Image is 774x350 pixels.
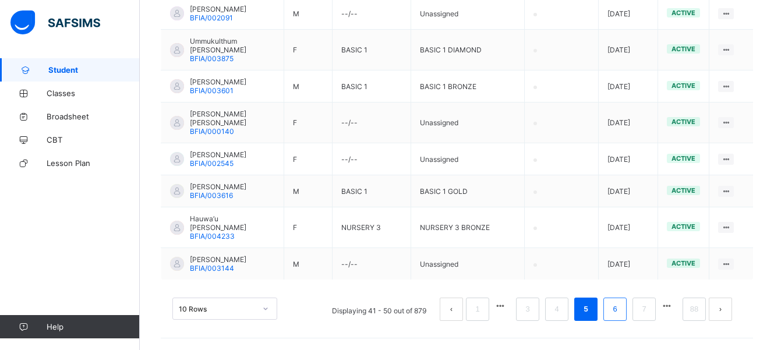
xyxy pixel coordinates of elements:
[709,298,732,321] button: next page
[440,298,463,321] li: 上一页
[411,70,524,102] td: BASIC 1 BRONZE
[609,302,620,317] a: 6
[284,70,332,102] td: M
[638,302,649,317] a: 7
[580,302,591,317] a: 5
[671,82,695,90] span: active
[332,175,411,207] td: BASIC 1
[545,298,568,321] li: 4
[574,298,598,321] li: 5
[411,102,524,143] td: Unassigned
[10,10,100,35] img: safsims
[598,248,658,280] td: [DATE]
[284,143,332,175] td: F
[671,259,695,267] span: active
[190,182,246,191] span: [PERSON_NAME]
[683,298,706,321] li: 88
[598,102,658,143] td: [DATE]
[190,37,275,54] span: Ummukulthum [PERSON_NAME]
[332,30,411,70] td: BASIC 1
[411,30,524,70] td: BASIC 1 DIAMOND
[190,127,234,136] span: BFIA/000140
[190,109,275,127] span: [PERSON_NAME] [PERSON_NAME]
[671,222,695,231] span: active
[190,191,233,200] span: BFIA/003616
[411,248,524,280] td: Unassigned
[190,54,234,63] span: BFIA/003875
[47,135,140,144] span: CBT
[632,298,656,321] li: 7
[516,298,539,321] li: 3
[598,207,658,248] td: [DATE]
[671,45,695,53] span: active
[284,102,332,143] td: F
[603,298,627,321] li: 6
[190,86,234,95] span: BFIA/003601
[190,150,246,159] span: [PERSON_NAME]
[332,248,411,280] td: --/--
[323,298,435,321] li: Displaying 41 - 50 out of 879
[332,102,411,143] td: --/--
[411,143,524,175] td: Unassigned
[671,118,695,126] span: active
[284,248,332,280] td: M
[179,305,256,313] div: 10 Rows
[598,143,658,175] td: [DATE]
[709,298,732,321] li: 下一页
[48,65,140,75] span: Student
[522,302,533,317] a: 3
[411,175,524,207] td: BASIC 1 GOLD
[47,322,139,331] span: Help
[190,5,246,13] span: [PERSON_NAME]
[190,13,233,22] span: BFIA/002091
[466,298,489,321] li: 1
[671,154,695,162] span: active
[47,112,140,121] span: Broadsheet
[284,30,332,70] td: F
[492,298,508,314] li: 向前 5 页
[472,302,483,317] a: 1
[411,207,524,248] td: NURSERY 3 BRONZE
[190,232,235,241] span: BFIA/004233
[284,207,332,248] td: F
[190,77,246,86] span: [PERSON_NAME]
[687,302,702,317] a: 88
[671,9,695,17] span: active
[551,302,562,317] a: 4
[598,30,658,70] td: [DATE]
[190,255,246,264] span: [PERSON_NAME]
[190,264,234,273] span: BFIA/003144
[332,143,411,175] td: --/--
[671,186,695,195] span: active
[598,70,658,102] td: [DATE]
[332,70,411,102] td: BASIC 1
[598,175,658,207] td: [DATE]
[47,158,140,168] span: Lesson Plan
[47,89,140,98] span: Classes
[284,175,332,207] td: M
[190,159,234,168] span: BFIA/002545
[440,298,463,321] button: prev page
[659,298,675,314] li: 向后 5 页
[332,207,411,248] td: NURSERY 3
[190,214,275,232] span: Hauwa’u [PERSON_NAME]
